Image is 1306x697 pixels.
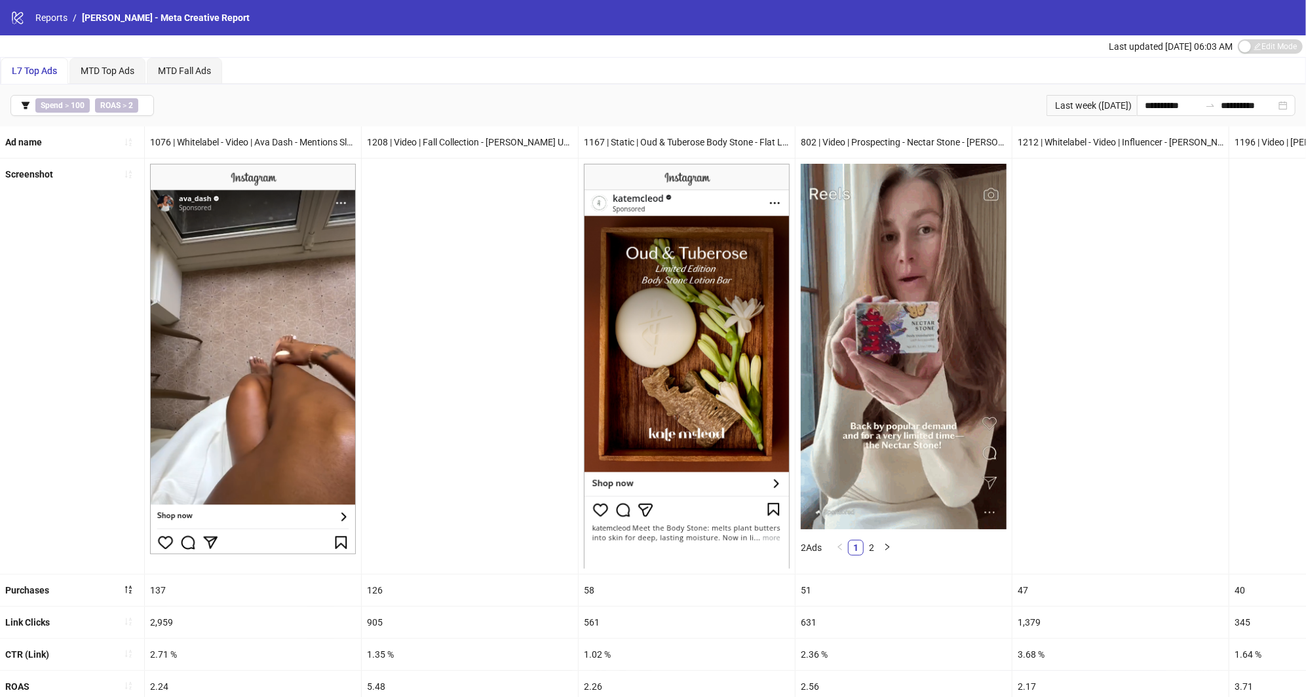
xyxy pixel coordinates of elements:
[832,540,848,556] button: left
[145,639,361,670] div: 2.71 %
[124,138,133,147] span: sort-ascending
[5,585,49,595] b: Purchases
[796,607,1012,638] div: 631
[1205,100,1216,111] span: swap-right
[362,607,578,638] div: 905
[124,681,133,690] span: sort-ascending
[1012,607,1229,638] div: 1,379
[145,575,361,606] div: 137
[579,607,795,638] div: 561
[1012,575,1229,606] div: 47
[362,575,578,606] div: 126
[95,98,138,113] span: >
[124,617,133,626] span: sort-ascending
[1109,41,1233,52] span: Last updated [DATE] 06:03 AM
[1012,639,1229,670] div: 3.68 %
[71,101,85,110] b: 100
[579,639,795,670] div: 1.02 %
[1205,100,1216,111] span: to
[864,540,879,556] li: 2
[579,126,795,158] div: 1167 | Static | Oud & Tuberose Body Stone - Flat Lay Tray with Ingredients - Limited Edition - Ne...
[100,101,121,110] b: ROAS
[883,543,891,551] span: right
[832,540,848,556] li: Previous Page
[150,164,356,554] img: Screenshot 120233848138450212
[5,617,50,628] b: Link Clicks
[584,164,790,568] img: Screenshot 120238013774900212
[579,575,795,606] div: 58
[362,639,578,670] div: 1.35 %
[145,607,361,638] div: 2,959
[5,681,29,692] b: ROAS
[848,540,864,556] li: 1
[796,639,1012,670] div: 2.36 %
[81,66,134,76] span: MTD Top Ads
[879,540,895,556] li: Next Page
[145,126,361,158] div: 1076 | Whitelabel - Video | Ava Dash - Mentions Sleep & Sun Stones - Travel | Text Overlay | PLP ...
[41,101,63,110] b: Spend
[33,10,70,25] a: Reports
[796,126,1012,158] div: 802 | Video | Prospecting - Nectar Stone - [PERSON_NAME] UGC | Text Overlay | PDP | [DATE]
[836,543,844,551] span: left
[362,126,578,158] div: 1208 | Video | Fall Collection - [PERSON_NAME] UGC - This Is Our Fall Collection- Vanilla & Amber...
[796,575,1012,606] div: 51
[801,542,822,553] span: 2 Ads
[879,540,895,556] button: right
[124,170,133,179] span: sort-ascending
[5,649,49,660] b: CTR (Link)
[35,98,90,113] span: >
[1012,126,1229,158] div: 1212 | Whitelabel - Video | Influencer - [PERSON_NAME] - Body Stone - Product In Use - Pure Cocoa...
[12,66,57,76] span: L7 Top Ads
[5,137,42,147] b: Ad name
[128,101,133,110] b: 2
[801,164,1007,529] img: Screenshot 120230300638090212
[864,540,879,555] a: 2
[73,10,77,25] li: /
[10,95,154,116] button: Spend > 100ROAS > 2
[124,585,133,594] span: sort-descending
[158,66,211,76] span: MTD Fall Ads
[5,169,53,179] b: Screenshot
[21,101,30,110] span: filter
[849,540,863,555] a: 1
[1047,95,1137,116] div: Last week ([DATE])
[124,649,133,658] span: sort-ascending
[82,12,250,23] span: [PERSON_NAME] - Meta Creative Report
